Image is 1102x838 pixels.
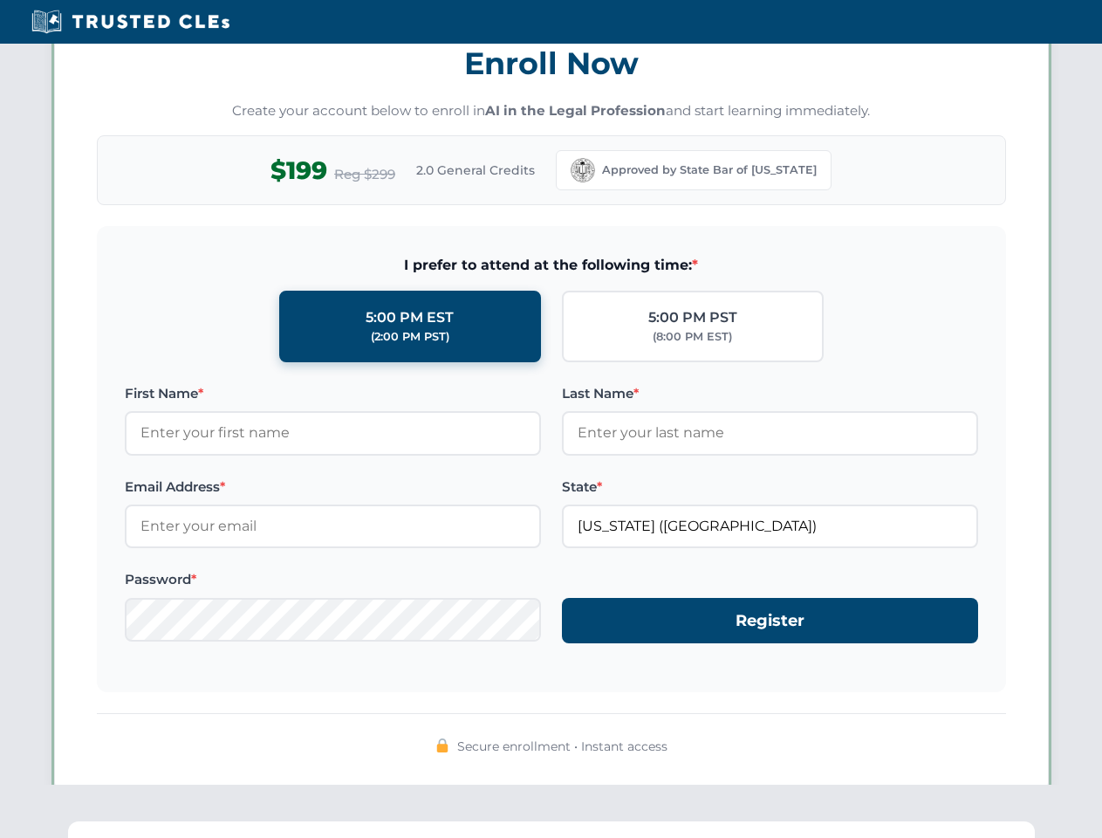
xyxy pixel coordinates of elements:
[270,151,327,190] span: $199
[125,411,541,455] input: Enter your first name
[562,477,978,498] label: State
[125,383,541,404] label: First Name
[125,477,541,498] label: Email Address
[562,383,978,404] label: Last Name
[435,738,449,752] img: 🔒
[334,164,395,185] span: Reg $299
[97,101,1006,121] p: Create your account below to enroll in and start learning immediately.
[562,505,978,548] input: California (CA)
[653,328,732,346] div: (8:00 PM EST)
[648,306,737,329] div: 5:00 PM PST
[416,161,535,180] span: 2.0 General Credits
[125,505,541,548] input: Enter your email
[366,306,454,329] div: 5:00 PM EST
[125,569,541,590] label: Password
[97,36,1006,91] h3: Enroll Now
[562,598,978,644] button: Register
[571,158,595,182] img: California Bar
[125,254,978,277] span: I prefer to attend at the following time:
[371,328,449,346] div: (2:00 PM PST)
[602,161,817,179] span: Approved by State Bar of [US_STATE]
[562,411,978,455] input: Enter your last name
[26,9,235,35] img: Trusted CLEs
[457,737,667,756] span: Secure enrollment • Instant access
[485,102,666,119] strong: AI in the Legal Profession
